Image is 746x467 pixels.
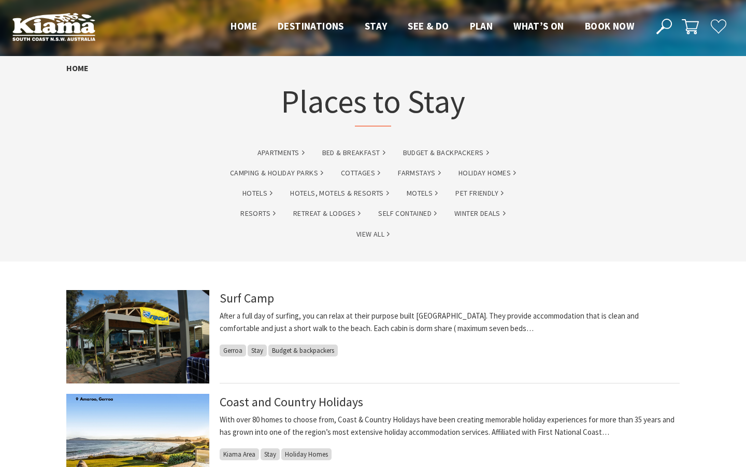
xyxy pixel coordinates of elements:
p: After a full day of surfing, you can relax at their purpose built [GEOGRAPHIC_DATA]. They provide... [220,310,680,335]
p: With over 80 homes to choose from, Coast & Country Holidays have been creating memorable holiday ... [220,414,680,438]
a: Budget & backpackers [403,147,489,159]
span: Plan [470,20,493,32]
span: See & Do [408,20,449,32]
span: Gerroa [220,345,246,356]
span: Home [231,20,257,32]
a: Cottages [341,167,380,179]
a: Home [66,63,89,74]
a: View All [356,228,390,240]
a: Hotels [242,187,272,199]
img: Kiama Logo [12,12,95,41]
span: Stay [261,448,280,460]
span: Budget & backpackers [268,345,338,356]
span: Destinations [278,20,344,32]
a: Apartments [257,147,305,159]
h1: Places to Stay [281,80,465,127]
span: Stay [248,345,267,356]
a: Camping & Holiday Parks [230,167,323,179]
a: Farmstays [398,167,441,179]
a: Resorts [240,208,276,219]
a: Hotels, Motels & Resorts [290,187,389,199]
a: Pet Friendly [455,187,504,199]
a: Coast and Country Holidays [220,394,363,410]
nav: Main Menu [220,18,644,35]
a: Surf Camp [220,290,274,306]
a: Bed & Breakfast [322,147,385,159]
a: Holiday Homes [458,167,516,179]
a: Motels [407,187,438,199]
a: Winter Deals [454,208,506,219]
span: Holiday Homes [281,448,332,460]
span: Kiama Area [220,448,259,460]
a: Retreat & Lodges [293,208,361,219]
span: Book now [585,20,634,32]
a: Self Contained [378,208,437,219]
span: What’s On [513,20,564,32]
span: Stay [365,20,388,32]
img: Surf Camp Common Area [66,290,209,383]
